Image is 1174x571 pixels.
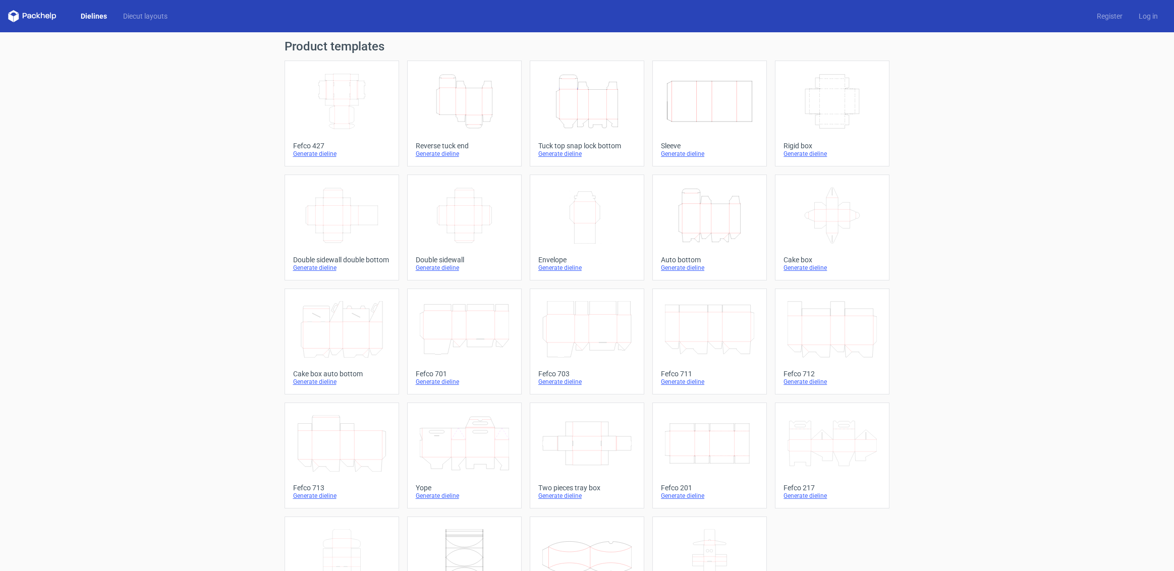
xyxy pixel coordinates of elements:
[661,142,758,150] div: Sleeve
[416,256,513,264] div: Double sidewall
[1089,11,1131,21] a: Register
[293,370,390,378] div: Cake box auto bottom
[407,175,522,280] a: Double sidewallGenerate dieline
[416,378,513,386] div: Generate dieline
[416,370,513,378] div: Fefco 701
[285,175,399,280] a: Double sidewall double bottomGenerate dieline
[407,289,522,394] a: Fefco 701Generate dieline
[784,150,881,158] div: Generate dieline
[775,175,889,280] a: Cake boxGenerate dieline
[538,492,636,500] div: Generate dieline
[115,11,176,21] a: Diecut layouts
[661,378,758,386] div: Generate dieline
[285,40,890,52] h1: Product templates
[416,142,513,150] div: Reverse tuck end
[661,484,758,492] div: Fefco 201
[530,289,644,394] a: Fefco 703Generate dieline
[285,289,399,394] a: Cake box auto bottomGenerate dieline
[538,264,636,272] div: Generate dieline
[293,492,390,500] div: Generate dieline
[293,150,390,158] div: Generate dieline
[775,403,889,508] a: Fefco 217Generate dieline
[661,150,758,158] div: Generate dieline
[530,61,644,166] a: Tuck top snap lock bottomGenerate dieline
[538,484,636,492] div: Two pieces tray box
[293,378,390,386] div: Generate dieline
[293,264,390,272] div: Generate dieline
[538,150,636,158] div: Generate dieline
[1131,11,1166,21] a: Log in
[775,61,889,166] a: Rigid boxGenerate dieline
[530,403,644,508] a: Two pieces tray boxGenerate dieline
[285,61,399,166] a: Fefco 427Generate dieline
[285,403,399,508] a: Fefco 713Generate dieline
[416,150,513,158] div: Generate dieline
[775,289,889,394] a: Fefco 712Generate dieline
[538,142,636,150] div: Tuck top snap lock bottom
[652,175,767,280] a: Auto bottomGenerate dieline
[538,370,636,378] div: Fefco 703
[784,256,881,264] div: Cake box
[538,378,636,386] div: Generate dieline
[538,256,636,264] div: Envelope
[293,256,390,264] div: Double sidewall double bottom
[416,492,513,500] div: Generate dieline
[661,370,758,378] div: Fefco 711
[416,264,513,272] div: Generate dieline
[73,11,115,21] a: Dielines
[784,378,881,386] div: Generate dieline
[652,403,767,508] a: Fefco 201Generate dieline
[784,492,881,500] div: Generate dieline
[652,289,767,394] a: Fefco 711Generate dieline
[661,492,758,500] div: Generate dieline
[661,264,758,272] div: Generate dieline
[530,175,644,280] a: EnvelopeGenerate dieline
[407,403,522,508] a: YopeGenerate dieline
[293,142,390,150] div: Fefco 427
[652,61,767,166] a: SleeveGenerate dieline
[784,264,881,272] div: Generate dieline
[784,484,881,492] div: Fefco 217
[293,484,390,492] div: Fefco 713
[661,256,758,264] div: Auto bottom
[784,370,881,378] div: Fefco 712
[416,484,513,492] div: Yope
[784,142,881,150] div: Rigid box
[407,61,522,166] a: Reverse tuck endGenerate dieline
